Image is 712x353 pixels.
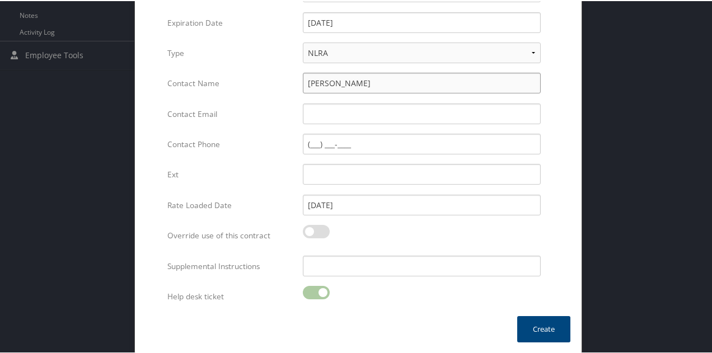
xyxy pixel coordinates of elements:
[167,72,294,93] label: Contact Name
[167,285,294,306] label: Help desk ticket
[517,315,570,341] button: Create
[167,163,294,184] label: Ext
[167,255,294,276] label: Supplemental Instructions
[303,133,541,153] input: (___) ___-____
[167,41,294,63] label: Type
[167,11,294,32] label: Expiration Date
[167,224,294,245] label: Override use of this contract
[167,102,294,124] label: Contact Email
[167,194,294,215] label: Rate Loaded Date
[167,133,294,154] label: Contact Phone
